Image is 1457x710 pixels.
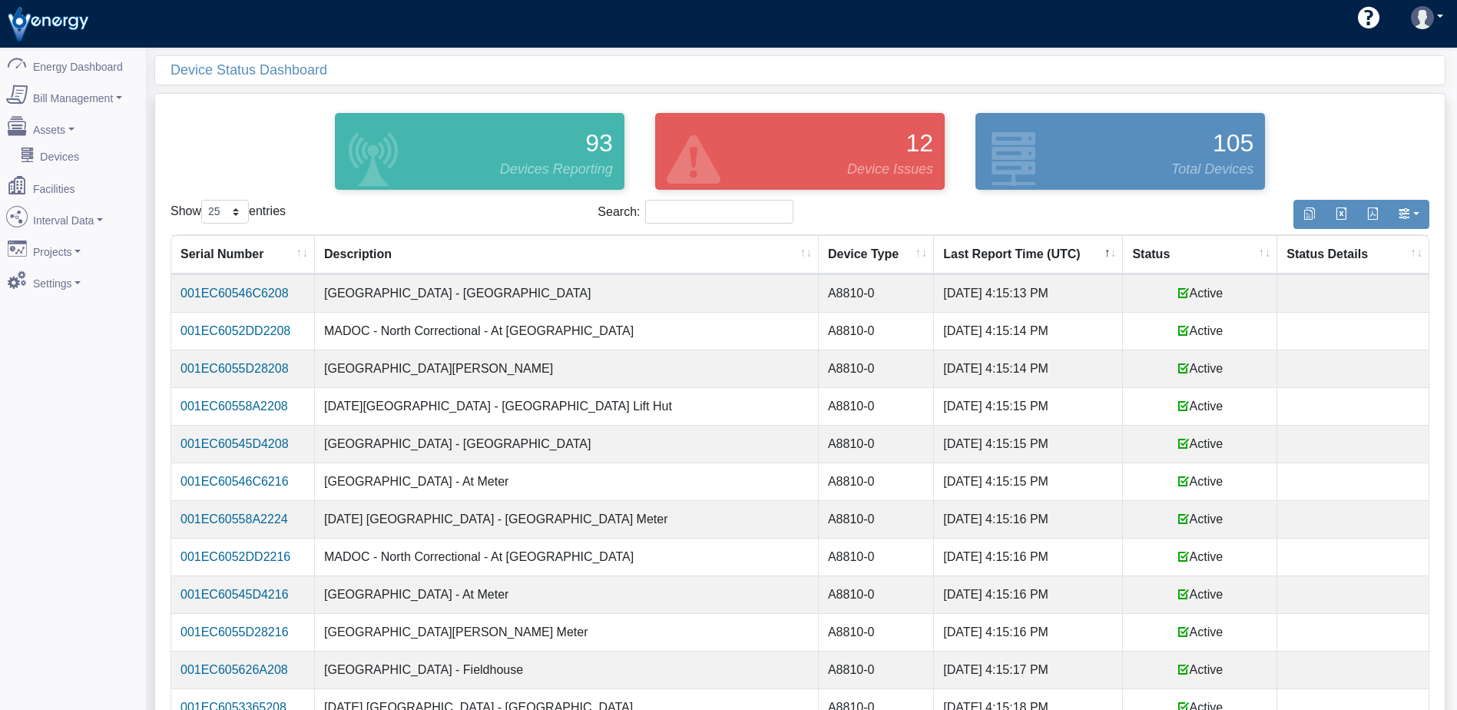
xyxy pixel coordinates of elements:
[315,463,819,500] td: [GEOGRAPHIC_DATA] - At Meter
[819,463,934,500] td: A8810-0
[1123,425,1277,463] td: Active
[934,651,1123,688] td: [DATE] 4:15:17 PM
[1123,576,1277,613] td: Active
[180,550,290,563] a: 001EC6052DD2216
[1277,235,1429,274] th: Status Details: activate to sort column ascending
[180,400,288,413] a: 001EC60558A2208
[1293,200,1326,229] button: Copy to clipboard
[315,500,819,538] td: [DATE] [GEOGRAPHIC_DATA] - [GEOGRAPHIC_DATA] Meter
[1411,6,1434,29] img: user-3.svg
[819,235,934,274] th: Device Type: activate to sort column ascending
[819,350,934,387] td: A8810-0
[180,362,289,375] a: 001EC6055D28208
[171,56,1445,85] div: Device Status Dashboard
[1325,200,1357,229] button: Export to Excel
[819,651,934,688] td: A8810-0
[180,663,288,676] a: 001EC605626A208
[645,200,793,224] input: Search:
[315,350,819,387] td: [GEOGRAPHIC_DATA][PERSON_NAME]
[819,387,934,425] td: A8810-0
[180,475,289,488] a: 001EC60546C6216
[934,387,1123,425] td: [DATE] 4:15:15 PM
[1123,350,1277,387] td: Active
[500,159,613,180] span: Devices Reporting
[1123,538,1277,576] td: Active
[819,274,934,312] td: A8810-0
[1123,613,1277,651] td: Active
[640,109,960,194] div: Devices that are active and configured but are in an error state.
[819,425,934,463] td: A8810-0
[819,538,934,576] td: A8810-0
[315,651,819,688] td: [GEOGRAPHIC_DATA] - Fieldhouse
[180,324,290,337] a: 001EC6052DD2208
[1123,651,1277,688] td: Active
[819,613,934,651] td: A8810-0
[847,159,933,180] span: Device Issues
[315,425,819,463] td: [GEOGRAPHIC_DATA] - [GEOGRAPHIC_DATA]
[1213,124,1253,161] span: 105
[960,109,1280,194] div: Devices configured and active in the system.
[1123,235,1277,274] th: Status: activate to sort column ascending
[934,576,1123,613] td: [DATE] 4:15:16 PM
[934,425,1123,463] td: [DATE] 4:15:15 PM
[180,437,289,450] a: 001EC60545D4208
[934,350,1123,387] td: [DATE] 4:15:14 PM
[1123,500,1277,538] td: Active
[934,463,1123,500] td: [DATE] 4:15:15 PM
[1388,200,1429,229] button: Show/Hide Columns
[934,235,1123,274] th: Last Report Time (UTC): activate to sort column descending
[1123,463,1277,500] td: Active
[315,387,819,425] td: [DATE][GEOGRAPHIC_DATA] - [GEOGRAPHIC_DATA] Lift Hut
[934,613,1123,651] td: [DATE] 4:15:16 PM
[315,576,819,613] td: [GEOGRAPHIC_DATA] - At Meter
[1123,387,1277,425] td: Active
[180,588,289,601] a: 001EC60545D4216
[598,200,793,224] label: Search:
[1123,312,1277,350] td: Active
[972,113,1269,190] a: 105 Total Devices
[315,312,819,350] td: MADOC - North Correctional - At [GEOGRAPHIC_DATA]
[201,200,249,224] select: Showentries
[934,274,1123,312] td: [DATE] 4:15:13 PM
[819,312,934,350] td: A8810-0
[1123,274,1277,312] td: Active
[180,287,289,300] a: 001EC60546C6208
[315,613,819,651] td: [GEOGRAPHIC_DATA][PERSON_NAME] Meter
[585,124,613,161] span: 93
[1356,200,1389,229] button: Generate PDF
[934,538,1123,576] td: [DATE] 4:15:16 PM
[171,200,286,224] label: Show entries
[819,576,934,613] td: A8810-0
[934,500,1123,538] td: [DATE] 4:15:16 PM
[934,312,1123,350] td: [DATE] 4:15:14 PM
[315,235,819,274] th: Description: activate to sort column ascending
[315,274,819,312] td: [GEOGRAPHIC_DATA] - [GEOGRAPHIC_DATA]
[906,124,934,161] span: 12
[320,109,640,194] div: Devices that are actively reporting data.
[315,538,819,576] td: MADOC - North Correctional - At [GEOGRAPHIC_DATA]
[171,235,315,274] th: Serial Number: activate to sort column ascending
[180,513,288,526] a: 001EC60558A2224
[819,500,934,538] td: A8810-0
[180,625,289,639] a: 001EC6055D28216
[1171,159,1253,180] span: Total Devices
